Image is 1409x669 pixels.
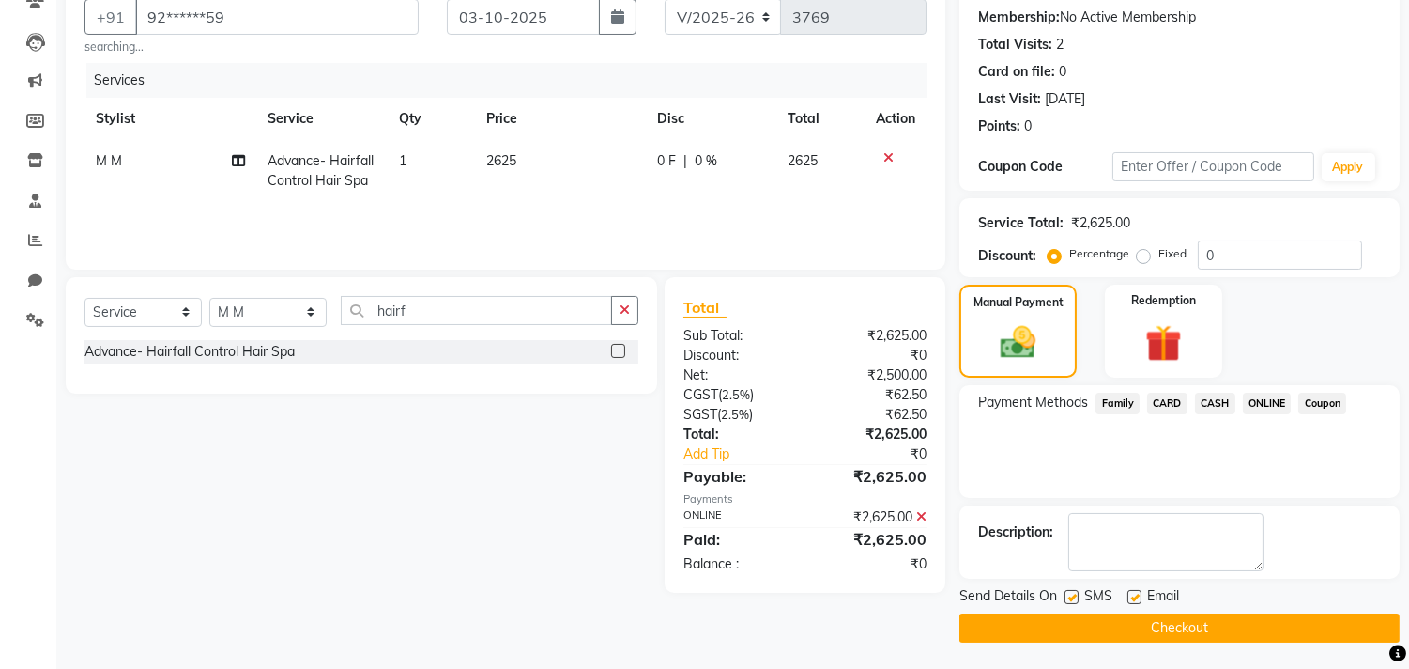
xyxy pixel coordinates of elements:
[1045,89,1085,109] div: [DATE]
[978,213,1064,233] div: Service Total:
[959,586,1057,610] span: Send Details On
[978,35,1052,54] div: Total Visits:
[388,98,475,140] th: Qty
[669,444,828,464] a: Add Tip
[683,386,718,403] span: CGST
[1095,393,1140,414] span: Family
[669,326,805,346] div: Sub Total:
[486,152,516,169] span: 2625
[1059,62,1066,82] div: 0
[669,385,805,405] div: ( )
[805,385,942,405] div: ₹62.50
[683,151,687,171] span: |
[683,406,717,423] span: SGST
[805,425,942,444] div: ₹2,625.00
[978,157,1112,177] div: Coupon Code
[1084,586,1112,610] span: SMS
[978,522,1053,542] div: Description:
[1158,245,1187,262] label: Fixed
[695,151,717,171] span: 0 %
[1243,393,1292,414] span: ONLINE
[399,152,406,169] span: 1
[669,346,805,366] div: Discount:
[646,98,776,140] th: Disc
[84,39,419,55] small: searching...
[978,62,1055,82] div: Card on file:
[657,151,676,171] span: 0 F
[978,89,1041,109] div: Last Visit:
[776,98,865,140] th: Total
[1147,393,1187,414] span: CARD
[669,528,805,551] div: Paid:
[978,393,1088,412] span: Payment Methods
[96,152,122,169] span: M M
[805,346,942,366] div: ₹0
[1131,292,1196,309] label: Redemption
[978,8,1060,27] div: Membership:
[805,528,942,551] div: ₹2,625.00
[341,296,612,325] input: Search or Scan
[669,405,805,425] div: ( )
[86,63,941,98] div: Services
[1112,152,1313,181] input: Enter Offer / Coupon Code
[978,246,1036,266] div: Discount:
[268,152,374,189] span: Advance- Hairfall Control Hair Spa
[989,322,1046,363] img: _cash.svg
[669,554,805,574] div: Balance :
[721,407,749,422] span: 2.5%
[1071,213,1130,233] div: ₹2,625.00
[84,98,256,140] th: Stylist
[683,491,927,507] div: Payments
[805,405,942,425] div: ₹62.50
[1298,393,1346,414] span: Coupon
[1069,245,1129,262] label: Percentage
[959,614,1400,643] button: Checkout
[1024,117,1032,136] div: 0
[978,117,1020,136] div: Points:
[805,554,942,574] div: ₹0
[1195,393,1235,414] span: CASH
[669,507,805,527] div: ONLINE
[1056,35,1064,54] div: 2
[805,507,942,527] div: ₹2,625.00
[669,425,805,444] div: Total:
[1134,320,1193,366] img: _gift.svg
[256,98,388,140] th: Service
[973,294,1064,311] label: Manual Payment
[683,298,727,318] span: Total
[669,366,805,385] div: Net:
[722,387,750,402] span: 2.5%
[475,98,646,140] th: Price
[1322,153,1375,181] button: Apply
[865,98,927,140] th: Action
[828,444,942,464] div: ₹0
[1147,586,1179,610] span: Email
[788,152,818,169] span: 2625
[805,366,942,385] div: ₹2,500.00
[805,326,942,346] div: ₹2,625.00
[978,8,1381,27] div: No Active Membership
[84,342,295,362] div: Advance- Hairfall Control Hair Spa
[805,465,942,488] div: ₹2,625.00
[669,465,805,488] div: Payable:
